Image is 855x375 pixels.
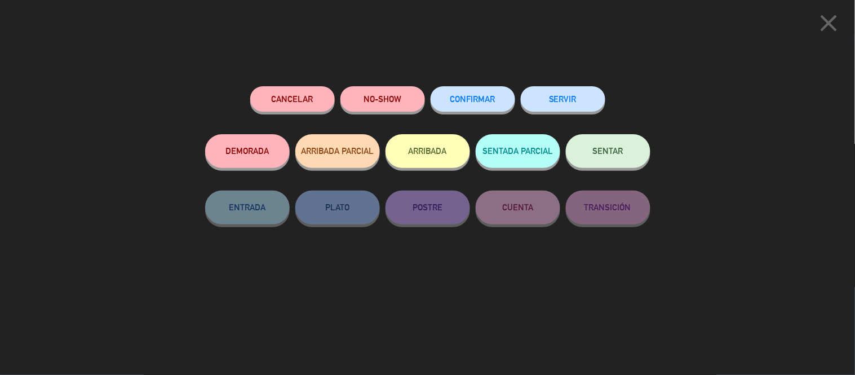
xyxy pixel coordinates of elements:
[295,191,380,224] button: PLATO
[815,9,843,37] i: close
[386,134,470,168] button: ARRIBADA
[566,191,650,224] button: TRANSICIÓN
[250,86,335,112] button: Cancelar
[301,146,374,156] span: ARRIBADA PARCIAL
[450,94,495,104] span: CONFIRMAR
[295,134,380,168] button: ARRIBADA PARCIAL
[812,8,847,42] button: close
[476,191,560,224] button: CUENTA
[476,134,560,168] button: SENTADA PARCIAL
[340,86,425,112] button: NO-SHOW
[431,86,515,112] button: CONFIRMAR
[205,134,290,168] button: DEMORADA
[205,191,290,224] button: ENTRADA
[386,191,470,224] button: POSTRE
[521,86,605,112] button: SERVIR
[566,134,650,168] button: SENTAR
[593,146,623,156] span: SENTAR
